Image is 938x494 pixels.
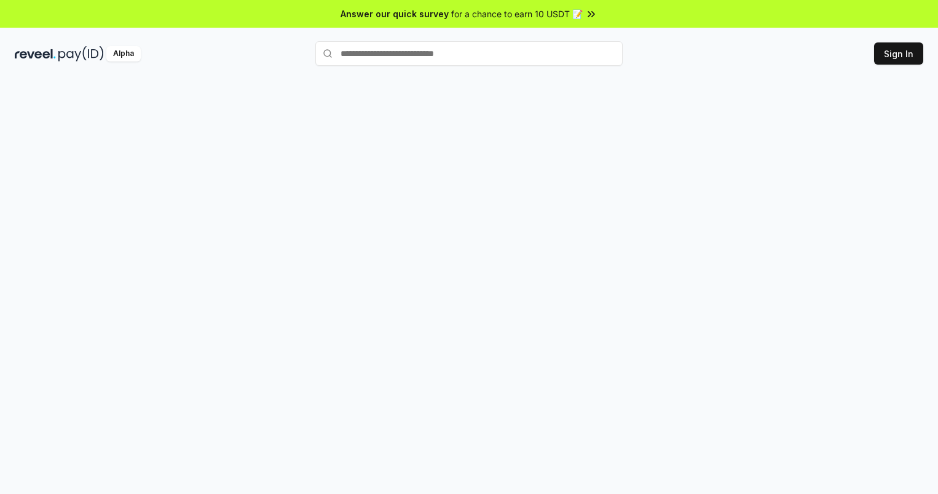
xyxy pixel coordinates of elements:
img: pay_id [58,46,104,62]
span: Answer our quick survey [341,7,449,20]
div: Alpha [106,46,141,62]
img: reveel_dark [15,46,56,62]
button: Sign In [874,42,923,65]
span: for a chance to earn 10 USDT 📝 [451,7,583,20]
